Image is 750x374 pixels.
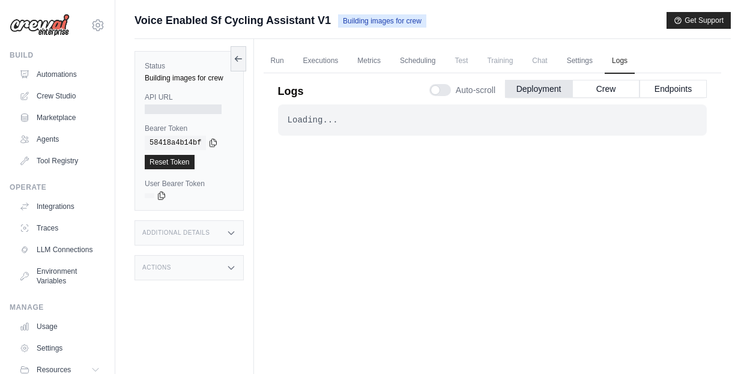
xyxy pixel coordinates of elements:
label: API URL [145,92,234,102]
a: Logs [605,49,635,74]
a: Reset Token [145,155,195,169]
div: Manage [10,303,105,312]
label: Bearer Token [145,124,234,133]
h3: Additional Details [142,229,210,237]
a: Scheduling [393,49,443,74]
a: Crew Studio [14,86,105,106]
iframe: Chat Widget [690,316,750,374]
a: Integrations [14,197,105,216]
a: Run [264,49,291,74]
a: Environment Variables [14,262,105,291]
button: Endpoints [640,80,707,98]
button: Crew [572,80,640,98]
div: Build [10,50,105,60]
div: Building images for crew [145,73,234,83]
a: LLM Connections [14,240,105,259]
a: Automations [14,65,105,84]
a: Agents [14,130,105,149]
span: Building images for crew [338,14,426,28]
code: 58418a4b14bf [145,136,206,150]
label: Status [145,61,234,71]
a: Settings [14,339,105,358]
div: Loading... [288,114,697,126]
a: Settings [560,49,600,74]
a: Executions [296,49,346,74]
a: Metrics [350,49,388,74]
div: Operate [10,182,105,192]
a: Tool Registry [14,151,105,170]
a: Traces [14,219,105,238]
img: Logo [10,14,70,37]
h3: Actions [142,264,171,271]
span: Chat is not available until the deployment is complete [525,49,554,73]
span: Training is not available until the deployment is complete [480,49,520,73]
a: Usage [14,317,105,336]
span: Auto-scroll [456,84,495,96]
label: User Bearer Token [145,179,234,189]
a: Marketplace [14,108,105,127]
button: Get Support [667,12,731,29]
span: Test [447,49,475,73]
span: Voice Enabled Sf Cycling Assistant V1 [135,12,331,29]
button: Deployment [505,80,572,98]
p: Logs [278,83,304,100]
